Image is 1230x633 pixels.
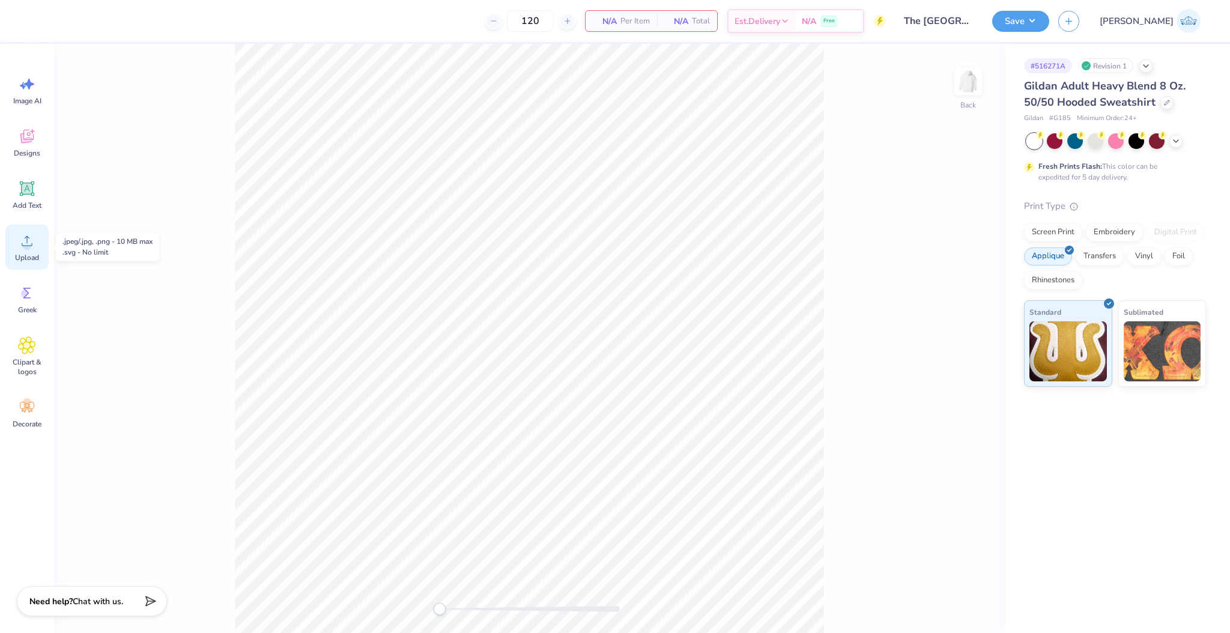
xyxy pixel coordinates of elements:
[1124,321,1201,381] img: Sublimated
[13,201,41,210] span: Add Text
[15,253,39,262] span: Upload
[62,236,153,247] div: .jpeg/.jpg, .png - 10 MB max
[1024,247,1072,265] div: Applique
[1077,114,1137,124] span: Minimum Order: 24 +
[29,596,73,607] strong: Need help?
[956,70,980,94] img: Back
[593,15,617,28] span: N/A
[1038,162,1102,171] strong: Fresh Prints Flash:
[895,9,983,33] input: Untitled Design
[434,603,446,615] div: Accessibility label
[1165,247,1193,265] div: Foil
[823,17,835,25] span: Free
[1086,223,1143,241] div: Embroidery
[1024,271,1082,289] div: Rhinestones
[664,15,688,28] span: N/A
[1029,321,1107,381] img: Standard
[1024,223,1082,241] div: Screen Print
[1049,114,1071,124] span: # G185
[507,10,554,32] input: – –
[1024,199,1206,213] div: Print Type
[1124,306,1163,318] span: Sublimated
[73,596,123,607] span: Chat with us.
[960,100,976,111] div: Back
[620,15,650,28] span: Per Item
[1024,79,1186,109] span: Gildan Adult Heavy Blend 8 Oz. 50/50 Hooded Sweatshirt
[692,15,710,28] span: Total
[13,96,41,106] span: Image AI
[1029,306,1061,318] span: Standard
[1094,9,1206,33] a: [PERSON_NAME]
[735,15,780,28] span: Est. Delivery
[1024,114,1043,124] span: Gildan
[1076,247,1124,265] div: Transfers
[14,148,40,158] span: Designs
[18,305,37,315] span: Greek
[1024,58,1072,73] div: # 516271A
[802,15,816,28] span: N/A
[13,419,41,429] span: Decorate
[1078,58,1133,73] div: Revision 1
[1100,14,1174,28] span: [PERSON_NAME]
[1147,223,1205,241] div: Digital Print
[1038,161,1186,183] div: This color can be expedited for 5 day delivery.
[992,11,1049,32] button: Save
[1177,9,1201,33] img: Josephine Amber Orros
[1127,247,1161,265] div: Vinyl
[62,247,153,258] div: .svg - No limit
[7,357,47,377] span: Clipart & logos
